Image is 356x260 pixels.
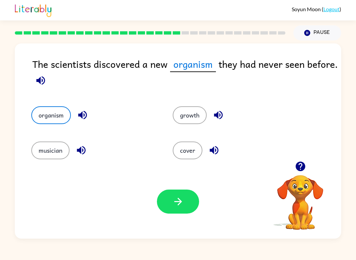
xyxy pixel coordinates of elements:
div: The scientists discovered a new they had never seen before. [32,57,341,93]
div: ( ) [292,6,341,12]
button: musician [31,142,70,159]
img: Literably [15,3,51,17]
span: organism [170,57,216,72]
span: Soyun Moon [292,6,322,12]
button: Pause [293,25,341,40]
a: Logout [323,6,340,12]
button: cover [173,142,202,159]
button: growth [173,106,207,124]
video: Your browser must support playing .mp4 files to use Literably. Please try using another browser. [267,165,333,231]
button: organism [31,106,71,124]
